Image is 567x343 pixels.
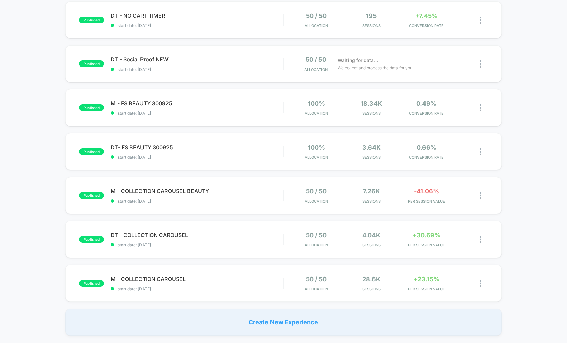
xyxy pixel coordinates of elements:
[480,236,481,243] img: close
[401,199,452,204] span: PER SESSION VALUE
[401,23,452,28] span: CONVERSION RATE
[480,192,481,199] img: close
[111,242,283,247] span: start date: [DATE]
[111,155,283,160] span: start date: [DATE]
[305,243,328,247] span: Allocation
[366,12,377,19] span: 195
[401,111,452,116] span: CONVERSION RATE
[111,12,283,19] span: DT - NO CART TIMER
[345,287,397,291] span: Sessions
[305,23,328,28] span: Allocation
[79,192,104,199] span: published
[417,144,436,151] span: 0.66%
[111,100,283,107] span: M - FS BEAUTY 300925
[308,144,325,151] span: 100%
[79,60,104,67] span: published
[401,243,452,247] span: PER SESSION VALUE
[362,275,380,283] span: 28.6k
[361,100,382,107] span: 18.34k
[306,12,327,19] span: 50 / 50
[401,155,452,160] span: CONVERSION RATE
[305,287,328,291] span: Allocation
[79,280,104,287] span: published
[111,232,283,238] span: DT - COLLECTION CAROUSEL
[480,148,481,155] img: close
[304,67,328,72] span: Allocation
[111,275,283,282] span: M - COLLECTION CAROUSEL
[79,236,104,243] span: published
[111,111,283,116] span: start date: [DATE]
[79,104,104,111] span: published
[111,286,283,291] span: start date: [DATE]
[413,232,440,239] span: +30.69%
[345,243,397,247] span: Sessions
[111,67,283,72] span: start date: [DATE]
[305,111,328,116] span: Allocation
[65,309,502,336] div: Create New Experience
[305,155,328,160] span: Allocation
[414,275,439,283] span: +23.15%
[306,188,327,195] span: 50 / 50
[111,56,283,63] span: DT - Social Proof NEW
[338,64,412,71] span: We collect and process the data for you
[345,155,397,160] span: Sessions
[306,56,326,63] span: 50 / 50
[401,287,452,291] span: PER SESSION VALUE
[414,188,439,195] span: -41.06%
[79,148,104,155] span: published
[308,100,325,107] span: 100%
[345,23,397,28] span: Sessions
[415,12,438,19] span: +7.45%
[111,23,283,28] span: start date: [DATE]
[480,104,481,111] img: close
[362,232,380,239] span: 4.04k
[111,199,283,204] span: start date: [DATE]
[111,188,283,194] span: M - COLLECTION CAROUSEL BEAUTY
[111,144,283,151] span: DT- FS BEAUTY 300925
[363,188,380,195] span: 7.26k
[416,100,436,107] span: 0.49%
[480,60,481,68] img: close
[79,17,104,23] span: published
[480,280,481,287] img: close
[306,232,327,239] span: 50 / 50
[338,57,378,64] span: Waiting for data...
[345,111,397,116] span: Sessions
[305,199,328,204] span: Allocation
[362,144,381,151] span: 3.64k
[345,199,397,204] span: Sessions
[306,275,327,283] span: 50 / 50
[480,17,481,24] img: close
